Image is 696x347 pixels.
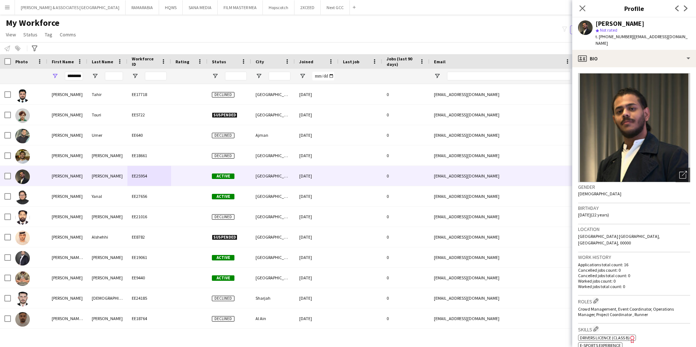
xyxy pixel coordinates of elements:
div: 0 [382,145,430,165]
span: Status [212,59,226,64]
span: View [6,31,16,38]
span: Declined [212,133,234,138]
div: [PERSON_NAME] [596,20,644,27]
span: Photo [15,59,28,64]
input: First Name Filter Input [65,72,83,80]
div: 0 [382,207,430,227]
span: Crowd Management, Event Coordinator, Operations Manager, Project Coordinator , Runner [578,306,674,317]
div: [DATE] [295,145,339,165]
div: [PERSON_NAME] [87,166,127,186]
span: My Workforce [6,17,59,28]
div: EE25954 [127,166,171,186]
input: Workforce ID Filter Input [145,72,167,80]
button: Everyone6,013 [570,25,606,34]
div: [DATE] [295,186,339,206]
div: EE640 [127,125,171,145]
button: Next GCC [321,0,350,15]
h3: Gender [578,184,690,190]
div: 0 [382,247,430,267]
span: [DEMOGRAPHIC_DATA] [578,191,621,196]
button: Hopscotch [263,0,294,15]
p: Applications total count: 16 [578,262,690,267]
button: Open Filter Menu [132,73,138,79]
span: t. [PHONE_NUMBER] [596,34,633,39]
img: Crew avatar or photo [578,73,690,182]
div: [DATE] [295,105,339,125]
div: [EMAIL_ADDRESS][DOMAIN_NAME] [430,145,575,165]
div: 0 [382,227,430,247]
div: [PERSON_NAME] [47,145,87,165]
div: EE5722 [127,105,171,125]
div: Alshehhi [87,227,127,247]
img: Abdullah Umer [15,129,30,143]
a: Comms [57,30,79,39]
span: Active [212,275,234,281]
a: Tag [42,30,55,39]
div: [PERSON_NAME] [47,227,87,247]
img: Abdulrhman Abdullah Alshehhi Alshehhi [15,231,30,245]
input: Last Name Filter Input [105,72,123,80]
img: Abdullah Wagih [15,149,30,164]
div: Sharjah [251,288,295,308]
div: [EMAIL_ADDRESS][DOMAIN_NAME] [430,308,575,328]
img: Muhammad Abdullah Ansari [15,292,30,306]
span: First Name [52,59,74,64]
a: Status [20,30,40,39]
div: [DATE] [295,166,339,186]
h3: Profile [572,4,696,13]
div: [PERSON_NAME] [47,125,87,145]
h3: Work history [578,254,690,260]
span: Not rated [600,27,617,33]
span: [DATE] (22 years) [578,212,609,218]
h3: Roles [578,297,690,305]
div: 0 [382,166,430,186]
button: 2XCEED [294,0,321,15]
div: [GEOGRAPHIC_DATA] [251,166,295,186]
div: EE19061 [127,247,171,267]
div: [DATE] [295,268,339,288]
button: [PERSON_NAME] & ASSOCIATES [GEOGRAPHIC_DATA] [15,0,126,15]
div: EE21016 [127,207,171,227]
span: Suspended [212,112,237,118]
div: EE18661 [127,145,171,165]
span: Tag [45,31,52,38]
h3: Skills [578,325,690,333]
div: Touri [87,105,127,125]
div: [EMAIL_ADDRESS][DOMAIN_NAME] [430,268,575,288]
img: Abdullah Zafar Mahmood [15,210,30,225]
img: Mohammed Abdullah Nizar [15,271,30,286]
button: RAMARABIA [126,0,159,15]
span: | [EMAIL_ADDRESS][DOMAIN_NAME] [596,34,688,46]
a: View [3,30,19,39]
div: [PERSON_NAME] [87,207,127,227]
div: EE18764 [127,308,171,328]
div: [EMAIL_ADDRESS][DOMAIN_NAME] [430,166,575,186]
div: [PERSON_NAME] [47,207,87,227]
input: Status Filter Input [225,72,247,80]
span: Email [434,59,446,64]
button: FILM MASTER MEA [218,0,263,15]
div: [GEOGRAPHIC_DATA] [251,247,295,267]
div: Ajman [251,125,295,145]
div: Umer [87,125,127,145]
span: Declined [212,214,234,220]
div: [DATE] [295,308,339,328]
div: [GEOGRAPHIC_DATA] [251,207,295,227]
p: Cancelled jobs count: 0 [578,267,690,273]
span: Comms [60,31,76,38]
div: [PERSON_NAME] [87,145,127,165]
div: 0 [382,308,430,328]
div: EE17718 [127,84,171,104]
div: Yanal [87,186,127,206]
img: Abdullah Tahir [15,88,30,103]
div: 0 [382,84,430,104]
div: Bio [572,50,696,67]
div: [PERSON_NAME] [87,268,127,288]
div: [PERSON_NAME] [PERSON_NAME] [47,247,87,267]
div: [DATE] [295,227,339,247]
div: [EMAIL_ADDRESS][DOMAIN_NAME] [430,227,575,247]
span: City [256,59,264,64]
div: [GEOGRAPHIC_DATA] [251,268,295,288]
div: 0 [382,288,430,308]
div: [EMAIL_ADDRESS][DOMAIN_NAME] [430,84,575,104]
